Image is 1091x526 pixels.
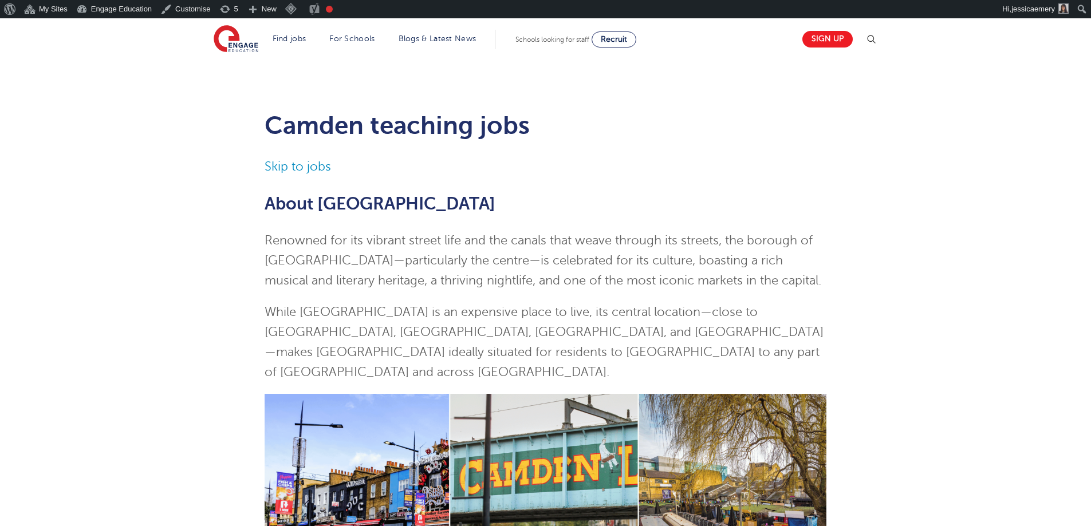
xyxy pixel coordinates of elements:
[601,35,627,43] span: Recruit
[214,25,258,54] img: Engage Education
[273,34,306,43] a: Find jobs
[265,160,331,173] a: Skip to jobs
[265,231,826,291] p: Renowned for its vibrant street life and the canals that weave through its streets, the borough o...
[329,34,375,43] a: For Schools
[802,31,853,48] a: Sign up
[399,34,476,43] a: Blogs & Latest News
[265,194,495,213] span: About [GEOGRAPHIC_DATA]
[515,35,589,43] span: Schools looking for staff
[1011,5,1055,13] span: jessicaemery
[265,302,826,382] p: While [GEOGRAPHIC_DATA] is an expensive place to live, its central location—close to [GEOGRAPHIC_...
[326,6,333,13] div: Focus keyphrase not set
[592,31,636,48] a: Recruit
[265,111,826,140] h1: Camden teaching jobs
